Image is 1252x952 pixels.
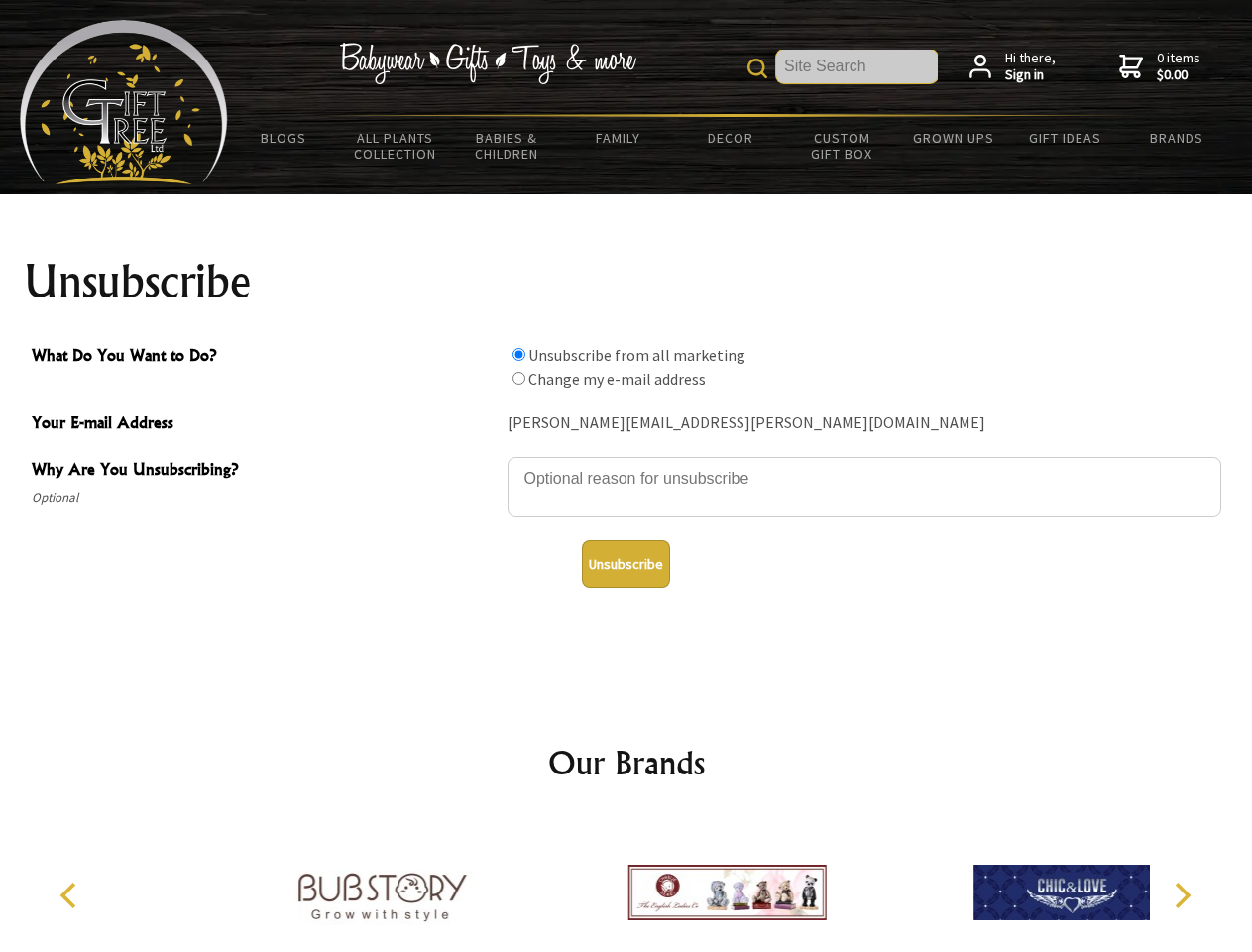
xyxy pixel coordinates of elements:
[1157,49,1200,84] span: 0 items
[1121,117,1233,159] a: Brands
[340,117,452,175] a: All Plants Collection
[582,540,670,588] button: Unsubscribe
[1009,117,1121,159] a: Gift Ideas
[32,343,498,372] span: What Do You Want to Do?
[1005,50,1056,84] span: Hi there,
[512,348,525,361] input: What Do You Want to Do?
[786,117,898,175] a: Custom Gift Box
[508,457,1221,517] textarea: Why Are You Unsubscribing?
[1005,66,1056,84] strong: Sign in
[674,117,786,159] a: Decor
[1119,50,1200,84] a: 0 items$0.00
[50,874,93,917] button: Previous
[32,486,498,510] span: Optional
[528,369,706,389] label: Change my e-mail address
[32,457,498,486] span: Why Are You Unsubscribing?
[228,117,340,159] a: BLOGS
[512,372,525,385] input: What Do You Want to Do?
[747,59,767,78] img: product search
[32,411,498,439] span: Your E-mail Address
[563,117,675,159] a: Family
[776,50,938,83] input: Site Search
[1160,874,1203,917] button: Next
[20,20,228,184] img: Babyware - Gifts - Toys and more...
[508,409,1221,439] div: [PERSON_NAME][EMAIL_ADDRESS][PERSON_NAME][DOMAIN_NAME]
[969,50,1056,84] a: Hi there,Sign in
[24,258,1229,305] h1: Unsubscribe
[528,345,745,365] label: Unsubscribe from all marketing
[897,117,1009,159] a: Grown Ups
[1157,66,1200,84] strong: $0.00
[40,739,1213,786] h2: Our Brands
[451,117,563,175] a: Babies & Children
[339,43,636,84] img: Babywear - Gifts - Toys & more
